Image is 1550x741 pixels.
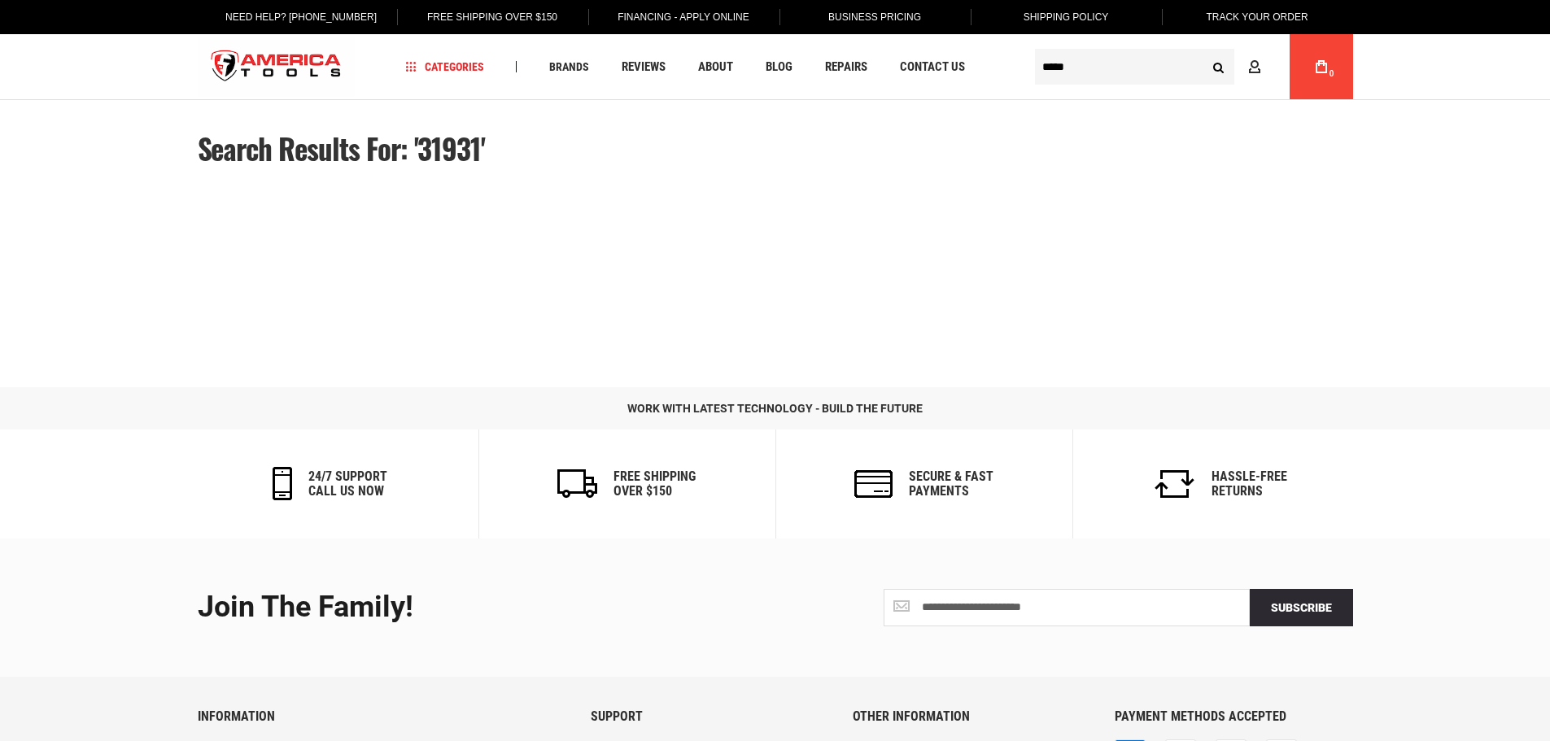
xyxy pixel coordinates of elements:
h6: secure & fast payments [909,469,993,498]
span: Shipping Policy [1024,11,1109,23]
button: Subscribe [1250,589,1353,626]
h6: Free Shipping Over $150 [613,469,696,498]
a: Repairs [818,56,875,78]
a: Brands [542,56,596,78]
button: Search [1203,51,1234,82]
span: Reviews [622,61,666,73]
h6: SUPPORT [591,709,828,724]
a: Contact Us [893,56,972,78]
a: Blog [758,56,800,78]
h6: INFORMATION [198,709,566,724]
a: About [691,56,740,78]
h6: PAYMENT METHODS ACCEPTED [1115,709,1352,724]
div: Join the Family! [198,591,763,624]
span: Search results for: '31931' [198,127,486,169]
span: Contact Us [900,61,965,73]
a: 0 [1306,34,1337,99]
a: store logo [198,37,356,98]
span: Repairs [825,61,867,73]
span: 0 [1330,69,1334,78]
h6: 24/7 support call us now [308,469,387,498]
span: Subscribe [1271,601,1332,614]
span: Blog [766,61,792,73]
a: Categories [399,56,491,78]
span: Brands [549,61,589,72]
h6: Hassle-Free Returns [1212,469,1287,498]
a: Reviews [614,56,673,78]
span: About [698,61,733,73]
span: Categories [406,61,484,72]
h6: OTHER INFORMATION [853,709,1090,724]
img: America Tools [198,37,356,98]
